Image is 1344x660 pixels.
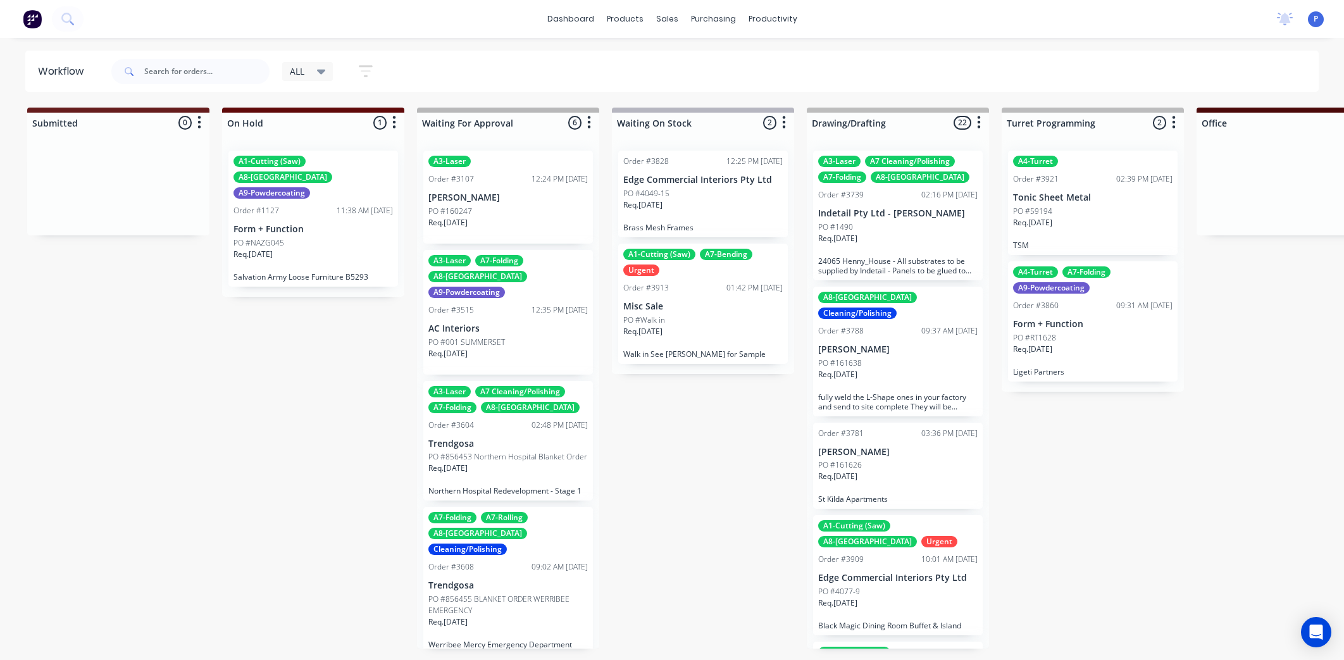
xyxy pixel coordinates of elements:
p: Trendgosa [428,439,588,449]
p: PO #856455 BLANKET ORDER WERRIBEE EMERGENCY [428,594,588,616]
p: PO #59194 [1013,206,1052,217]
div: Order #382812:25 PM [DATE]Edge Commercial Interiors Pty LtdPO #4049-15Req.[DATE]Brass Mesh Frames [618,151,788,237]
p: Brass Mesh Frames [623,223,783,232]
span: ALL [290,65,304,78]
div: Order #3860 [1013,300,1059,311]
div: A9-Powdercoating [233,187,310,199]
div: Order #3828 [623,156,669,167]
div: A1-Cutting (Saw) [818,647,890,658]
p: Northern Hospital Redevelopment - Stage 1 [428,486,588,495]
div: A7 Cleaning/Polishing [865,156,955,167]
div: A4-Turret [1013,266,1058,278]
div: A9-Powdercoating [1013,282,1090,294]
p: Form + Function [233,224,393,235]
div: 09:02 AM [DATE] [532,561,588,573]
p: Misc Sale [623,301,783,312]
div: A4-TurretA7-FoldingA9-PowdercoatingOrder #386009:31 AM [DATE]Form + FunctionPO #RT1628Req.[DATE]L... [1008,261,1178,382]
div: Workflow [38,64,90,79]
div: Order #378103:36 PM [DATE][PERSON_NAME]PO #161626Req.[DATE]St Kilda Apartments [813,423,983,509]
div: A7-Folding [428,512,476,523]
img: Factory [23,9,42,28]
p: Req. [DATE] [623,326,663,337]
div: A3-Laser [818,156,861,167]
div: A9-Powdercoating [428,287,505,298]
p: Edge Commercial Interiors Pty Ltd [623,175,783,185]
p: TSM [1013,240,1173,250]
div: Order #3107 [428,173,474,185]
div: 12:35 PM [DATE] [532,304,588,316]
div: A3-LaserA7 Cleaning/PolishingA7-FoldingA8-[GEOGRAPHIC_DATA]Order #373902:16 PM [DATE]Indetail Pty... [813,151,983,280]
p: Req. [DATE] [428,616,468,628]
div: Order #3913 [623,282,669,294]
div: Cleaning/Polishing [818,308,897,319]
p: Req. [DATE] [1013,217,1052,228]
div: A1-Cutting (Saw) [233,156,306,167]
div: Order #3739 [818,189,864,201]
div: Open Intercom Messenger [1301,617,1331,647]
p: PO #160247 [428,206,472,217]
div: A3-Laser [428,386,471,397]
div: A3-LaserA7-FoldingA8-[GEOGRAPHIC_DATA]A9-PowdercoatingOrder #351512:35 PM [DATE]AC InteriorsPO #0... [423,250,593,375]
p: PO #161638 [818,358,862,369]
div: Order #3781 [818,428,864,439]
div: A8-[GEOGRAPHIC_DATA] [428,528,527,539]
div: A1-Cutting (Saw) [623,249,695,260]
div: A7-Folding [1062,266,1111,278]
div: A1-Cutting (Saw)A8-[GEOGRAPHIC_DATA]UrgentOrder #390910:01 AM [DATE]Edge Commercial Interiors Pty... [813,515,983,635]
div: Order #3608 [428,561,474,573]
div: A3-LaserA7 Cleaning/PolishingA7-FoldingA8-[GEOGRAPHIC_DATA]Order #360402:48 PM [DATE]TrendgosaPO ... [423,381,593,501]
div: Order #3909 [818,554,864,565]
p: Req. [DATE] [818,597,857,609]
div: A8-[GEOGRAPHIC_DATA] [818,536,917,547]
div: A8-[GEOGRAPHIC_DATA] [871,171,969,183]
a: dashboard [541,9,600,28]
div: A1-Cutting (Saw)A8-[GEOGRAPHIC_DATA]A9-PowdercoatingOrder #112711:38 AM [DATE]Form + FunctionPO #... [228,151,398,287]
div: A4-Turret [1013,156,1058,167]
p: Salvation Army Loose Furniture B5293 [233,272,393,282]
div: purchasing [685,9,742,28]
p: Req. [DATE] [818,369,857,380]
p: St Kilda Apartments [818,494,978,504]
div: sales [650,9,685,28]
div: 02:39 PM [DATE] [1116,173,1173,185]
div: A8-[GEOGRAPHIC_DATA] [481,402,580,413]
div: Order #3788 [818,325,864,337]
div: 02:48 PM [DATE] [532,420,588,431]
p: [PERSON_NAME] [818,447,978,458]
div: 01:42 PM [DATE] [726,282,783,294]
span: P [1314,13,1318,25]
p: AC Interiors [428,323,588,334]
p: Werribee Mercy Emergency Department [428,640,588,649]
p: PO #161626 [818,459,862,471]
p: Indetail Pty Ltd - [PERSON_NAME] [818,208,978,219]
div: products [600,9,650,28]
div: A3-LaserOrder #310712:24 PM [DATE][PERSON_NAME]PO #160247Req.[DATE] [423,151,593,244]
p: PO #RT1628 [1013,332,1056,344]
div: Cleaning/Polishing [428,544,507,555]
div: 11:38 AM [DATE] [337,205,393,216]
div: A7 Cleaning/Polishing [475,386,565,397]
p: 24065 Henny_House - All substrates to be supplied by Indetail - Panels to be glued to Substrates ... [818,256,978,275]
div: A7-Folding [475,255,523,266]
div: A8-[GEOGRAPHIC_DATA]Cleaning/PolishingOrder #378809:37 AM [DATE][PERSON_NAME]PO #161638Req.[DATE]... [813,287,983,416]
p: Req. [DATE] [623,199,663,211]
div: A3-Laser [428,156,471,167]
div: 09:31 AM [DATE] [1116,300,1173,311]
div: A7-Bending [700,249,752,260]
div: 12:25 PM [DATE] [726,156,783,167]
p: PO #Walk in [623,314,665,326]
div: Order #1127 [233,205,279,216]
div: A7-Folding [428,402,476,413]
p: Req. [DATE] [818,233,857,244]
div: A1-Cutting (Saw) [818,520,890,532]
p: Tonic Sheet Metal [1013,192,1173,203]
div: 10:01 AM [DATE] [921,554,978,565]
p: PO #NAZG045 [233,237,284,249]
p: Req. [DATE] [1013,344,1052,355]
div: A7-Folding [818,171,866,183]
div: Order #3921 [1013,173,1059,185]
div: 02:16 PM [DATE] [921,189,978,201]
div: 09:37 AM [DATE] [921,325,978,337]
p: [PERSON_NAME] [818,344,978,355]
div: A3-Laser [428,255,471,266]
